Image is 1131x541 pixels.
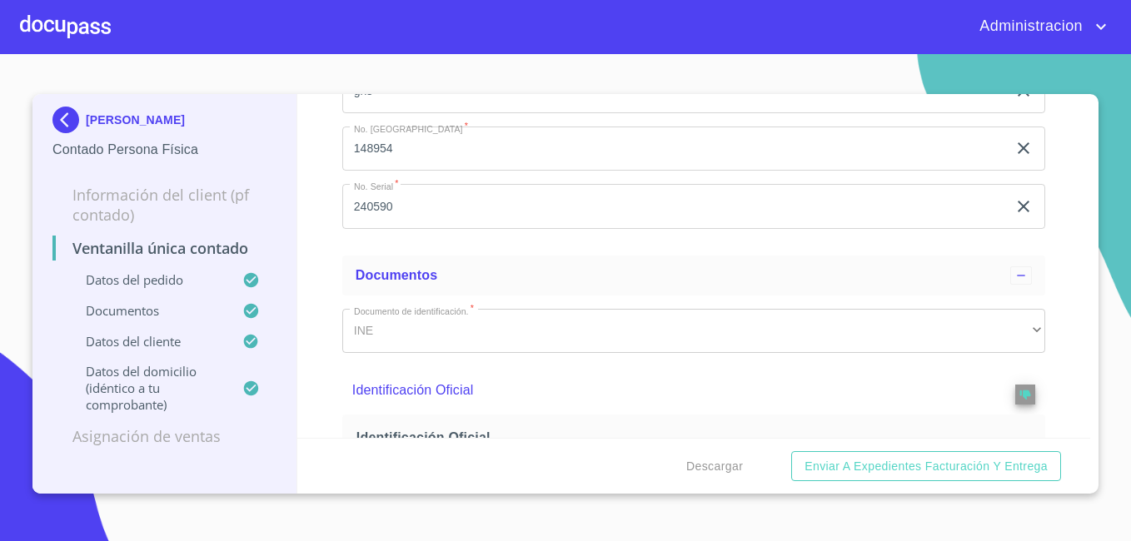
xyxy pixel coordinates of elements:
span: Enviar a Expedientes Facturación y Entrega [805,456,1048,477]
button: reject [1015,385,1035,405]
p: Contado Persona Física [52,140,277,160]
p: Ventanilla única contado [52,238,277,258]
p: Asignación de Ventas [52,426,277,446]
div: Documentos [342,256,1045,295]
button: clear input [1014,196,1034,216]
button: Descargar [680,451,750,482]
p: [PERSON_NAME] [86,113,185,127]
p: Información del Client (PF contado) [52,185,277,225]
p: Datos del domicilio (idéntico a tu comprobante) [52,363,242,413]
button: account of current user [967,13,1111,40]
button: Enviar a Expedientes Facturación y Entrega [791,451,1061,482]
p: Datos del cliente [52,333,242,350]
p: Identificación Oficial [352,380,967,400]
div: INE [342,309,1045,354]
span: Documentos [356,268,437,282]
div: [PERSON_NAME] [52,107,277,140]
img: Docupass spot blue [52,107,86,133]
span: Administracion [967,13,1091,40]
span: Identificación Oficial [356,429,1038,446]
span: Descargar [686,456,743,477]
p: Datos del pedido [52,271,242,288]
button: clear input [1014,138,1034,158]
p: Documentos [52,302,242,319]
